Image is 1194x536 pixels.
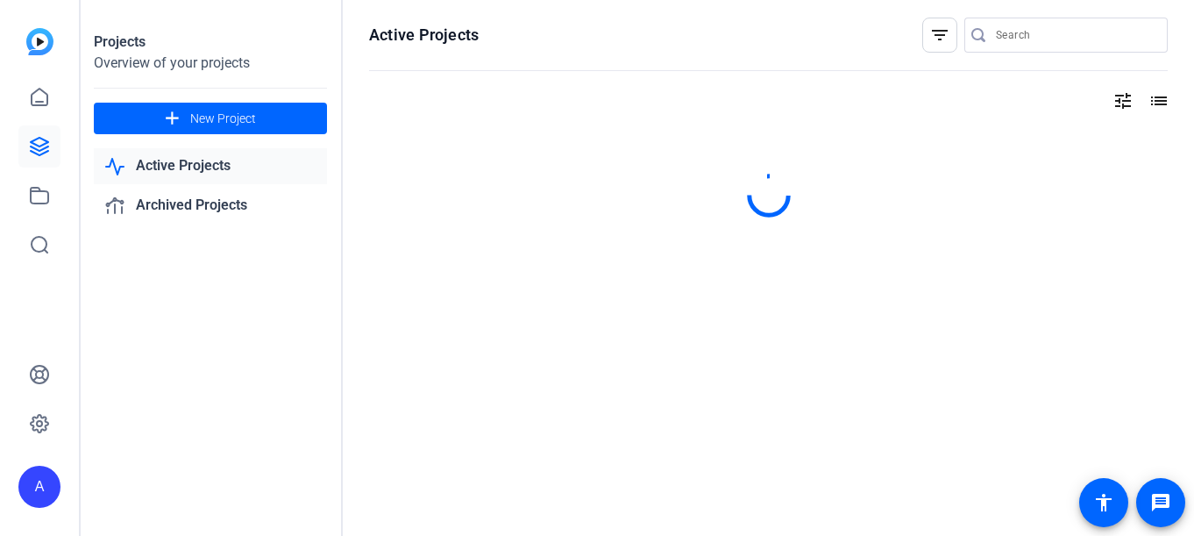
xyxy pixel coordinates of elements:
mat-icon: message [1150,492,1171,513]
mat-icon: tune [1112,90,1134,111]
div: A [18,466,60,508]
mat-icon: accessibility [1093,492,1114,513]
img: blue-gradient.svg [26,28,53,55]
a: Active Projects [94,148,327,184]
button: New Project [94,103,327,134]
h1: Active Projects [369,25,479,46]
div: Projects [94,32,327,53]
div: Overview of your projects [94,53,327,74]
mat-icon: list [1147,90,1168,111]
a: Archived Projects [94,188,327,224]
span: New Project [190,110,256,128]
input: Search [996,25,1154,46]
mat-icon: filter_list [929,25,950,46]
mat-icon: add [161,108,183,130]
